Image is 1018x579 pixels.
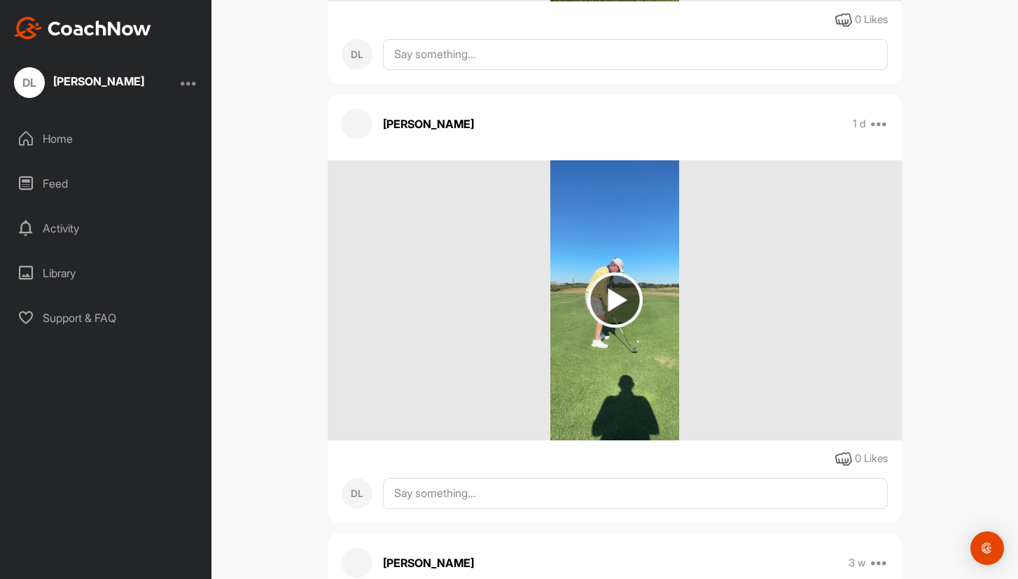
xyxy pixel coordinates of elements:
[14,67,45,98] div: DL
[853,117,866,131] p: 1 d
[8,211,205,246] div: Activity
[383,116,474,132] p: [PERSON_NAME]
[550,160,680,440] img: media
[855,451,888,467] div: 0 Likes
[383,554,474,571] p: [PERSON_NAME]
[8,300,205,335] div: Support & FAQ
[342,478,372,509] div: DL
[53,76,144,87] div: [PERSON_NAME]
[970,531,1004,565] div: Open Intercom Messenger
[8,166,205,201] div: Feed
[14,17,151,39] img: CoachNow
[587,272,643,328] img: play
[855,12,888,28] div: 0 Likes
[849,556,866,570] p: 3 w
[8,256,205,291] div: Library
[8,121,205,156] div: Home
[342,39,372,70] div: DL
